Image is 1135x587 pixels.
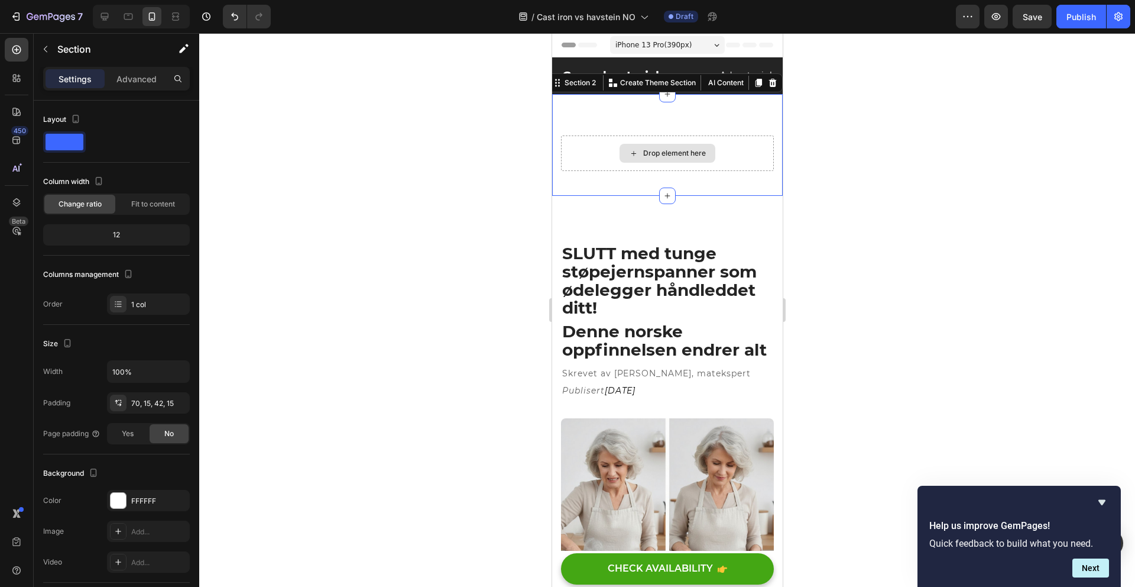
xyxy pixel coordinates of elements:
div: 1 col [131,299,187,310]
div: 450 [11,126,28,136]
div: 70, 15, 42, 15 [131,398,187,409]
span: Change ratio [59,199,102,209]
div: FFFFFF [131,496,187,507]
p: Quick feedback to build what you need. [929,538,1109,549]
span: Fit to content [131,199,175,209]
button: Publish [1056,5,1106,28]
span: Save [1023,12,1042,22]
button: Save [1013,5,1052,28]
span: Cast iron vs havstein NO [537,11,635,23]
div: Layout [43,112,83,128]
button: 7 [5,5,88,28]
div: Undo/Redo [223,5,271,28]
div: Image [43,526,64,537]
p: Settings [59,73,92,85]
iframe: Design area [552,33,783,587]
div: Add... [131,557,187,568]
p: 7 [77,9,83,24]
span: / [531,11,534,23]
span: No [164,428,174,439]
div: Add... [131,527,187,537]
button: Hide survey [1095,495,1109,509]
div: Order [43,299,63,309]
span: Draft [676,11,693,22]
div: Background [43,466,100,482]
div: 12 [46,227,187,243]
div: Publish [1066,11,1096,23]
div: CHECK AVAILABILITY [56,530,161,542]
span: Yes [122,428,134,439]
div: Padding [43,398,70,408]
p: Section [57,42,154,56]
h2: Help us improve GemPages! [929,519,1109,533]
div: Columns management [43,267,135,283]
button: Next question [1072,559,1109,578]
div: Help us improve GemPages! [929,495,1109,578]
div: Color [43,495,61,506]
div: Size [43,336,74,352]
button: CHECK AVAILABILITY [9,520,222,551]
div: Page padding [43,428,100,439]
div: Width [43,366,63,377]
div: Beta [9,217,28,226]
p: Advanced [116,73,157,85]
input: Auto [108,361,189,382]
div: Video [43,557,62,567]
div: Column width [43,174,106,190]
